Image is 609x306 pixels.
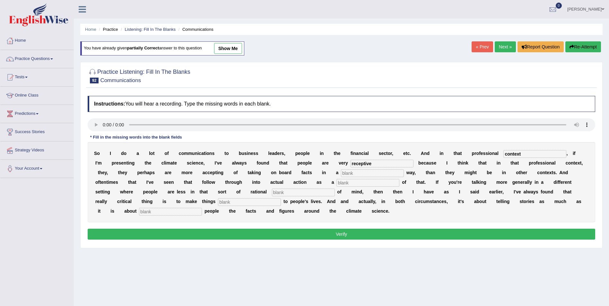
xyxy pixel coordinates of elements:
b: o [476,151,479,156]
b: y [125,170,127,175]
b: e [537,160,540,166]
b: l [308,160,309,166]
b: partially correct [127,46,159,51]
b: h [480,160,483,166]
b: o [546,160,549,166]
b: h [455,151,458,156]
b: o [489,151,492,156]
b: n [359,151,361,156]
b: t [406,151,407,156]
b: e [251,151,253,156]
b: x [578,160,580,166]
b: s [282,151,284,156]
b: a [515,160,518,166]
b: s [244,160,247,166]
b: c [207,170,210,175]
b: a [147,170,150,175]
b: n [441,151,444,156]
b: r [474,151,476,156]
b: y [242,160,244,166]
b: s [309,170,312,175]
b: n [321,151,324,156]
b: i [364,151,365,156]
h2: Practice Listening: Fill In The Blanks [88,67,190,83]
b: s [483,151,486,156]
b: p [297,160,300,166]
b: i [320,151,321,156]
b: y [105,170,107,175]
a: Home [0,32,74,48]
b: g [221,170,224,175]
b: i [205,151,206,156]
b: t [517,160,519,166]
b: a [232,160,234,166]
b: a [284,170,287,175]
b: e [575,160,578,166]
b: g [132,160,135,166]
b: , [107,170,108,175]
b: u [241,151,244,156]
b: o [164,151,167,156]
b: c [205,170,207,175]
a: Online Class [0,87,74,103]
b: e [193,160,196,166]
b: h [146,160,149,166]
b: a [170,160,173,166]
a: Your Account [0,160,74,176]
b: b [239,151,242,156]
b: s [379,151,381,156]
b: e [169,170,171,175]
b: i [217,170,218,175]
b: m [98,160,101,166]
b: r [390,151,392,156]
b: p [112,160,115,166]
b: i [165,160,166,166]
b: i [439,151,441,156]
b: e [434,160,436,166]
b: I [110,151,111,156]
b: a [272,151,274,156]
b: o [226,151,229,156]
b: l [234,160,236,166]
a: show me [214,43,242,54]
b: h [281,160,283,166]
b: g [258,170,261,175]
b: h [512,160,515,166]
b: a [249,170,252,175]
b: a [165,170,167,175]
b: f [236,170,238,175]
b: c [161,160,164,166]
b: e [102,170,105,175]
b: , [566,151,568,156]
b: p [472,151,475,156]
b: o [282,170,284,175]
b: , [392,151,393,156]
b: o [233,170,236,175]
li: Practice [97,26,118,32]
b: d [121,151,124,156]
b: f [167,151,169,156]
span: 92 [90,78,99,83]
b: d [274,151,277,156]
b: t [386,151,388,156]
small: Communications [100,77,141,83]
b: w [406,170,410,175]
a: Success Stories [0,123,74,139]
b: y [412,170,414,175]
b: h [144,170,147,175]
b: s [119,160,121,166]
b: d [427,151,430,156]
b: t [460,151,462,156]
b: n [323,170,326,175]
b: o [186,170,188,175]
b: y [345,160,348,166]
b: i [573,151,574,156]
b: c [199,151,201,156]
b: s [187,160,189,166]
b: t [478,160,480,166]
b: w [236,160,239,166]
b: t [279,160,281,166]
b: t [215,170,217,175]
b: u [192,151,195,156]
b: l [164,160,165,166]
